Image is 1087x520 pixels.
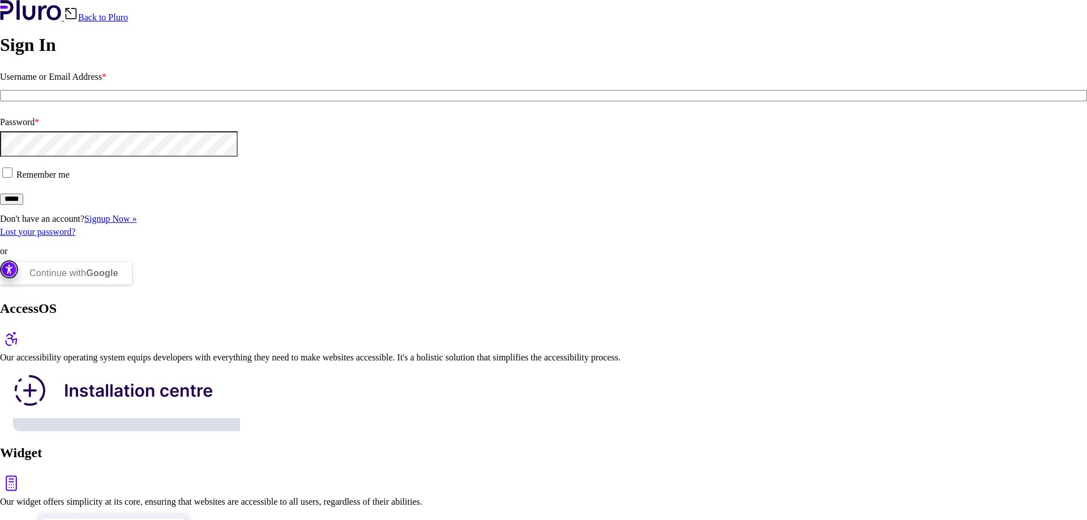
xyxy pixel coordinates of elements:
[64,7,78,20] img: Back icon
[2,167,12,178] input: Remember me
[29,262,118,285] div: Continue with
[86,268,118,278] b: Google
[64,12,128,22] a: Back to Pluro
[84,214,136,224] a: Signup Now »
